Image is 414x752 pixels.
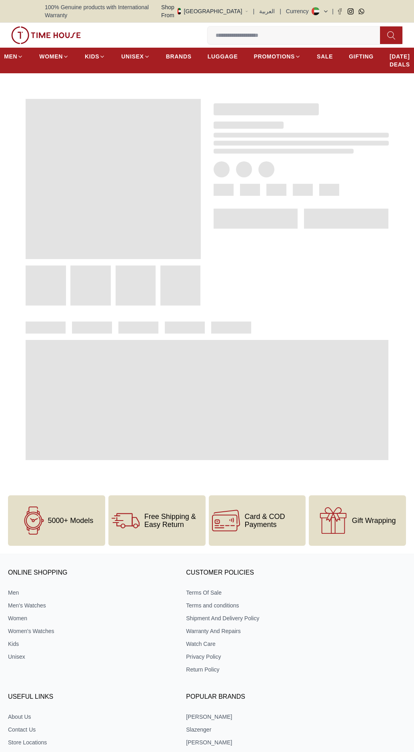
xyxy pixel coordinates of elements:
[390,49,410,72] a: [DATE] DEALS
[39,49,69,64] a: WOMEN
[186,738,346,746] a: [PERSON_NAME]
[8,589,168,597] a: Men
[8,713,168,721] a: About Us
[337,8,343,14] a: Facebook
[8,726,168,734] a: Contact Us
[8,567,168,579] h3: ONLINE SHOPPING
[186,589,346,597] a: Terms Of Sale
[8,601,168,609] a: Men's Watches
[186,601,346,609] a: Terms and conditions
[186,666,346,674] a: Return Policy
[317,52,333,60] span: SALE
[254,49,301,64] a: PROMOTIONS
[48,517,94,525] span: 5000+ Models
[280,7,281,15] span: |
[85,49,105,64] a: KIDS
[349,52,374,60] span: GIFTING
[11,26,81,44] img: ...
[208,52,238,60] span: LUGGAGE
[4,52,17,60] span: MEN
[348,8,354,14] a: Instagram
[166,49,192,64] a: BRANDS
[8,640,168,648] a: Kids
[186,726,346,734] a: Slazenger
[286,7,312,15] div: Currency
[85,52,99,60] span: KIDS
[144,513,202,529] span: Free Shipping & Easy Return
[186,691,346,703] h3: Popular Brands
[259,7,275,15] button: العربية
[45,3,161,19] span: 100% Genuine products with International Warranty
[8,691,168,703] h3: USEFUL LINKS
[166,52,192,60] span: BRANDS
[358,8,364,14] a: Whatsapp
[8,627,168,635] a: Women's Watches
[253,7,255,15] span: |
[186,653,346,661] a: Privacy Policy
[4,49,23,64] a: MEN
[121,49,150,64] a: UNISEX
[186,640,346,648] a: Watch Care
[121,52,144,60] span: UNISEX
[186,627,346,635] a: Warranty And Repairs
[349,49,374,64] a: GIFTING
[254,52,295,60] span: PROMOTIONS
[317,49,333,64] a: SALE
[186,713,346,721] a: [PERSON_NAME]
[8,653,168,661] a: Unisex
[332,7,334,15] span: |
[390,52,410,68] span: [DATE] DEALS
[245,513,303,529] span: Card & COD Payments
[186,614,346,622] a: Shipment And Delivery Policy
[8,738,168,746] a: Store Locations
[8,614,168,622] a: Women
[39,52,63,60] span: WOMEN
[178,8,181,14] img: United Arab Emirates
[186,567,346,579] h3: CUSTOMER POLICIES
[161,3,248,19] button: Shop From[GEOGRAPHIC_DATA]
[352,517,396,525] span: Gift Wrapping
[208,49,238,64] a: LUGGAGE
